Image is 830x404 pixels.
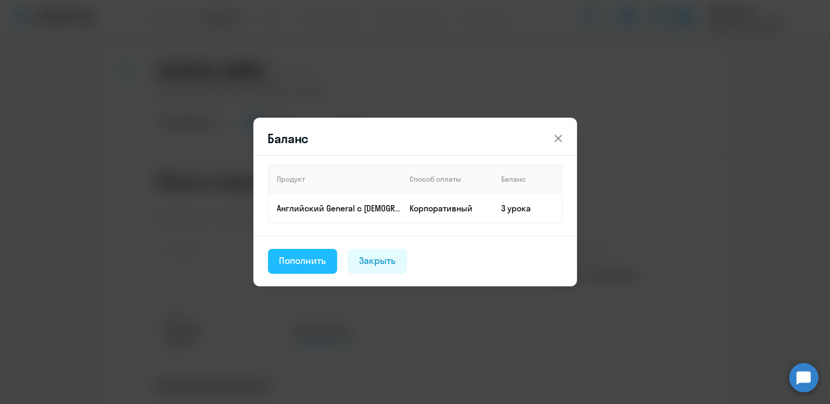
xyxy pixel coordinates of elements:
th: Продукт [269,165,402,194]
th: Способ оплаты [402,165,493,194]
header: Баланс [253,130,577,147]
button: Пополнить [268,249,338,274]
td: 3 урока [493,194,562,223]
div: Пополнить [279,254,326,268]
button: Закрыть [348,249,407,274]
p: Английский General с [DEMOGRAPHIC_DATA] преподавателем [277,203,401,214]
th: Баланс [493,165,562,194]
td: Корпоративный [402,194,493,223]
div: Закрыть [359,254,395,268]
